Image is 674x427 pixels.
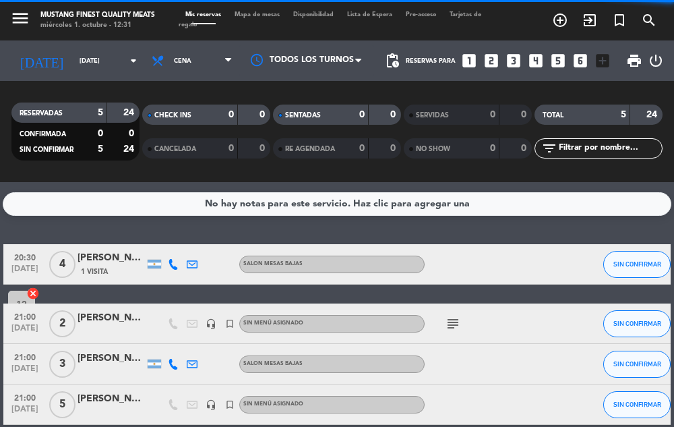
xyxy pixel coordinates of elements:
[49,351,75,378] span: 3
[490,110,495,119] strong: 0
[572,52,589,69] i: looks_6
[285,112,321,119] span: SENTADAS
[243,401,303,407] span: Sin menú asignado
[129,129,137,138] strong: 0
[179,11,228,18] span: Mis reservas
[286,11,340,18] span: Disponibilidad
[8,264,42,280] span: [DATE]
[594,52,611,69] i: add_box
[243,361,303,366] span: SALON MESAS BAJAS
[123,144,137,154] strong: 24
[8,349,42,364] span: 21:00
[557,141,662,156] input: Filtrar por nombre...
[384,53,400,69] span: pending_actions
[483,52,500,69] i: looks_two
[8,405,42,420] span: [DATE]
[123,108,137,117] strong: 24
[648,40,664,81] div: LOG OUT
[49,251,75,278] span: 4
[527,52,545,69] i: looks_4
[49,310,75,337] span: 2
[154,146,196,152] span: CANCELADA
[582,12,598,28] i: exit_to_app
[125,53,142,69] i: arrow_drop_down
[8,324,42,339] span: [DATE]
[359,110,365,119] strong: 0
[98,129,103,138] strong: 0
[228,11,286,18] span: Mapa de mesas
[416,146,450,152] span: NO SHOW
[154,112,191,119] span: CHECK INS
[10,47,73,74] i: [DATE]
[98,144,103,154] strong: 5
[243,261,303,266] span: SALON MESAS BAJAS
[406,57,456,65] span: Reservas para
[641,12,657,28] i: search
[205,196,470,212] div: No hay notas para este servicio. Haz clic para agregar una
[460,52,478,69] i: looks_one
[521,144,529,153] strong: 0
[224,399,235,410] i: turned_in_not
[10,8,30,28] i: menu
[521,110,529,119] strong: 0
[445,316,461,332] i: subject
[20,110,63,117] span: RESERVADAS
[359,144,365,153] strong: 0
[8,249,42,264] span: 20:30
[259,110,268,119] strong: 0
[603,391,671,418] button: SIN CONFIRMAR
[285,146,335,152] span: RE AGENDADA
[206,318,216,329] i: headset_mic
[603,251,671,278] button: SIN CONFIRMAR
[78,391,145,407] div: [PERSON_NAME]
[228,144,234,153] strong: 0
[543,112,563,119] span: TOTAL
[78,351,145,366] div: [PERSON_NAME]
[552,12,568,28] i: add_circle_outline
[416,112,449,119] span: SERVIDAS
[98,108,103,117] strong: 5
[626,53,642,69] span: print
[259,144,268,153] strong: 0
[8,389,42,405] span: 21:00
[78,310,145,326] div: [PERSON_NAME]
[603,310,671,337] button: SIN CONFIRMAR
[228,110,234,119] strong: 0
[49,391,75,418] span: 5
[174,57,191,65] span: Cena
[390,144,398,153] strong: 0
[646,110,660,119] strong: 24
[26,287,40,300] i: cancel
[20,131,66,138] span: CONFIRMADA
[613,260,661,268] span: SIN CONFIRMAR
[81,266,108,277] span: 1 Visita
[603,351,671,378] button: SIN CONFIRMAR
[621,110,626,119] strong: 5
[206,399,216,410] i: headset_mic
[243,320,303,326] span: Sin menú asignado
[541,140,557,156] i: filter_list
[78,250,145,266] div: [PERSON_NAME]
[40,10,155,20] div: Mustang Finest Quality Meats
[490,144,495,153] strong: 0
[611,12,627,28] i: turned_in_not
[8,364,42,380] span: [DATE]
[399,11,443,18] span: Pre-acceso
[648,53,664,69] i: power_settings_new
[20,146,73,153] span: SIN CONFIRMAR
[613,360,661,368] span: SIN CONFIRMAR
[390,110,398,119] strong: 0
[224,318,235,329] i: turned_in_not
[340,11,399,18] span: Lista de Espera
[549,52,567,69] i: looks_5
[8,308,42,324] span: 21:00
[613,401,661,408] span: SIN CONFIRMAR
[613,320,661,327] span: SIN CONFIRMAR
[40,20,155,30] div: miércoles 1. octubre - 12:31
[505,52,522,69] i: looks_3
[10,8,30,32] button: menu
